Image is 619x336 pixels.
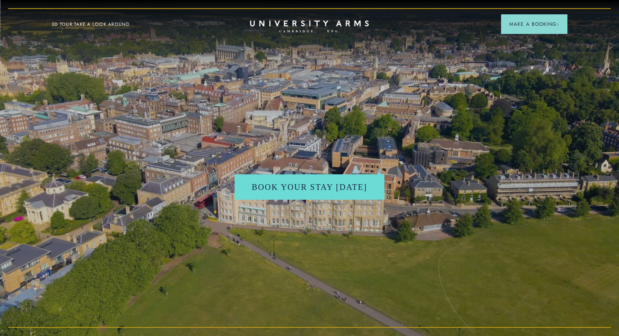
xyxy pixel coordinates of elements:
span: Make a Booking [509,20,559,28]
a: 3D TOUR:TAKE A LOOK AROUND [52,21,130,28]
a: Book Your Stay [DATE] [235,174,384,200]
img: Arrow icon [556,23,559,26]
a: Home [250,20,369,33]
button: Make a BookingArrow icon [501,14,567,34]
